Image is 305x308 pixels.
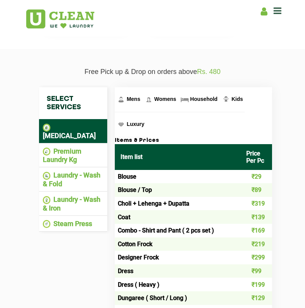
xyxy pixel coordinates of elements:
td: Designer Frock [115,251,241,264]
td: Dress [115,264,241,278]
img: Luxury [116,120,126,129]
td: ₹199 [241,278,272,291]
li: Steam Press [43,220,103,228]
span: Household [190,96,217,102]
td: Combo - Shirt and Pant ( 2 pcs set ) [115,224,241,237]
img: Mens [116,95,126,104]
img: Laundry - Wash & Fold [43,172,51,180]
span: Womens [154,96,176,102]
img: Steam Press [43,220,51,228]
h3: Items & Prices [115,137,272,144]
img: Womens [144,95,153,104]
span: Luxury [127,121,144,127]
td: Blouse [115,170,241,184]
h4: Select Services [39,87,107,119]
img: Premium Laundry Kg [43,148,51,156]
td: ₹299 [241,251,272,264]
li: Laundry - Wash & Fold [43,171,103,188]
img: Kids [221,95,231,104]
td: ₹319 [241,197,272,211]
li: Laundry - Wash & Iron [43,195,103,212]
td: Coat [115,210,241,224]
td: ₹169 [241,224,272,237]
td: Choli + Lehenga + Dupatta [115,197,241,211]
th: Item list [115,144,241,170]
td: ₹99 [241,264,272,278]
td: Dress ( Heavy ) [115,278,241,291]
td: Blouse / Top [115,183,241,197]
td: ₹29 [241,170,272,184]
li: [MEDICAL_DATA] [43,123,103,140]
td: ₹139 [241,210,272,224]
img: Dry Cleaning [43,124,51,132]
th: Price Per Pc [241,144,272,170]
span: Rs. 480 [197,68,221,75]
img: Household [180,95,189,104]
td: ₹89 [241,183,272,197]
span: Mens [127,96,140,102]
td: Dungaree ( Short / Long ) [115,291,241,305]
li: Premium Laundry Kg [43,147,103,164]
p: Free Pick up & Drop on orders above [26,68,280,76]
td: ₹129 [241,291,272,305]
td: Cotton Frock [115,237,241,251]
img: UClean Laundry and Dry Cleaning [26,9,94,28]
img: Laundry - Wash & Iron [43,196,51,204]
span: Kids [231,96,243,102]
td: ₹219 [241,237,272,251]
